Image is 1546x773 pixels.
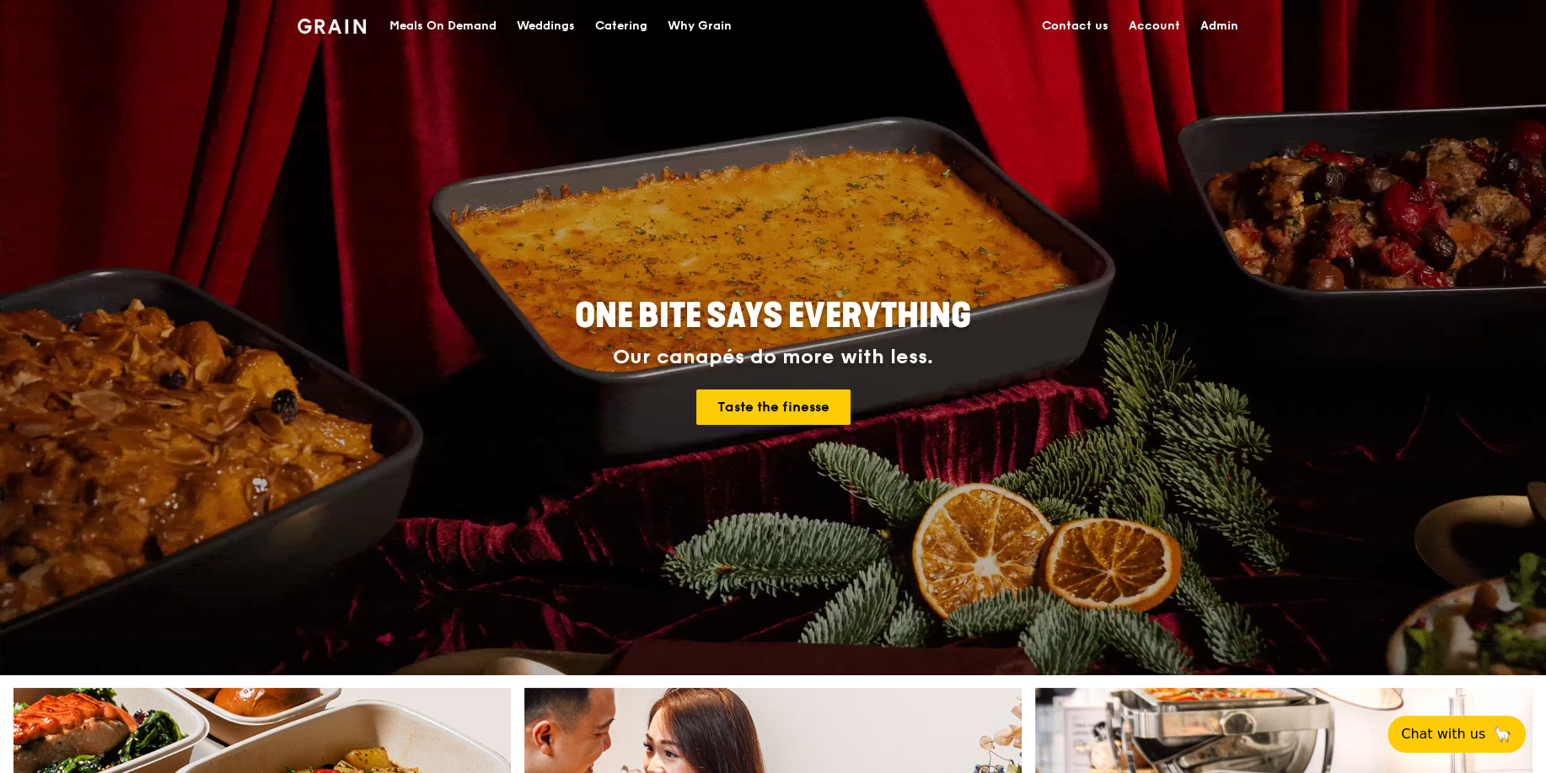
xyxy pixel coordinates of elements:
div: Catering [595,1,647,51]
span: Chat with us [1401,724,1485,744]
img: Grain [298,19,366,34]
span: 🦙 [1492,724,1512,744]
div: Our canapés do more with less. [470,346,1076,369]
a: Contact us [1032,1,1119,51]
div: Meals On Demand [389,1,497,51]
a: Taste the finesse [696,389,851,425]
button: Chat with us🦙 [1388,716,1526,753]
span: ONE BITE SAYS EVERYTHING [575,296,971,336]
a: Admin [1190,1,1248,51]
a: Why Grain [658,1,742,51]
a: Catering [585,1,658,51]
a: Account [1119,1,1190,51]
a: Weddings [507,1,585,51]
div: Weddings [517,1,575,51]
div: Why Grain [668,1,732,51]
